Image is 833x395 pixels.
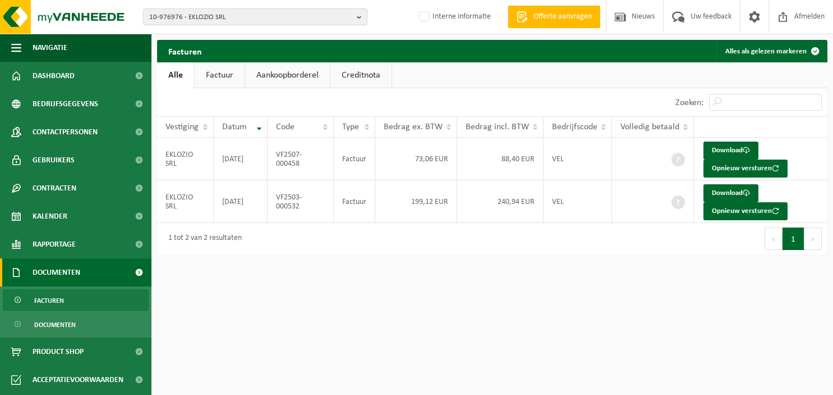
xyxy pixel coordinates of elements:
[531,11,595,22] span: Offerte aanvragen
[375,138,457,180] td: 73,06 EUR
[33,338,84,366] span: Product Shop
[33,230,76,258] span: Rapportage
[33,90,98,118] span: Bedrijfsgegevens
[33,174,76,202] span: Contracten
[33,118,98,146] span: Contactpersonen
[703,142,758,160] a: Download
[222,122,247,131] span: Datum
[334,180,375,223] td: Factuur
[195,62,245,88] a: Factuur
[675,98,703,107] label: Zoeken:
[149,9,352,26] span: 10-976976 - EKLOZIO SRL
[33,258,80,287] span: Documenten
[417,8,491,25] label: Interne informatie
[804,228,822,250] button: Next
[3,289,149,311] a: Facturen
[157,40,213,62] h2: Facturen
[268,180,334,223] td: VF2503-000532
[508,6,600,28] a: Offerte aanvragen
[268,138,334,180] td: VF2507-000458
[457,180,544,223] td: 240,94 EUR
[33,366,123,394] span: Acceptatievoorwaarden
[620,122,679,131] span: Volledig betaald
[544,180,612,223] td: VEL
[334,138,375,180] td: Factuur
[33,34,67,62] span: Navigatie
[330,62,392,88] a: Creditnota
[143,8,367,25] button: 10-976976 - EKLOZIO SRL
[34,290,64,311] span: Facturen
[3,314,149,335] a: Documenten
[157,180,214,223] td: EKLOZIO SRL
[703,184,758,202] a: Download
[765,228,783,250] button: Previous
[384,122,443,131] span: Bedrag ex. BTW
[703,160,788,178] button: Opnieuw versturen
[157,138,214,180] td: EKLOZIO SRL
[33,62,75,90] span: Dashboard
[214,138,268,180] td: [DATE]
[375,180,457,223] td: 199,12 EUR
[466,122,529,131] span: Bedrag incl. BTW
[165,122,199,131] span: Vestiging
[544,138,612,180] td: VEL
[245,62,330,88] a: Aankoopborderel
[276,122,294,131] span: Code
[783,228,804,250] button: 1
[33,202,67,230] span: Kalender
[163,229,242,249] div: 1 tot 2 van 2 resultaten
[33,146,75,174] span: Gebruikers
[214,180,268,223] td: [DATE]
[457,138,544,180] td: 88,40 EUR
[34,314,76,335] span: Documenten
[716,40,826,62] button: Alles als gelezen markeren
[552,122,597,131] span: Bedrijfscode
[157,62,194,88] a: Alle
[703,202,788,220] button: Opnieuw versturen
[342,122,359,131] span: Type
